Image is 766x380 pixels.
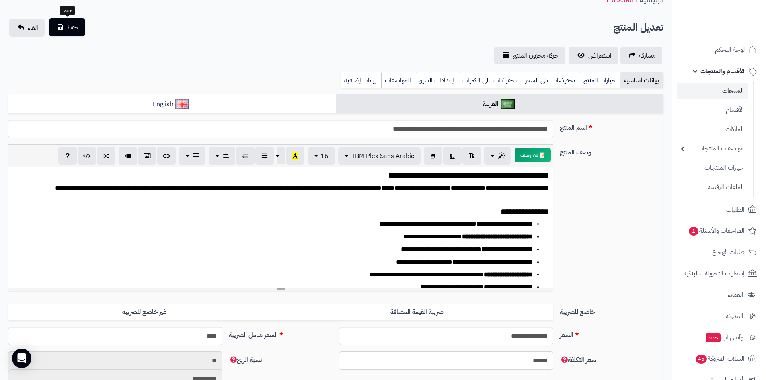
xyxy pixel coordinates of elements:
[8,304,281,320] label: غير خاضع للضريبه
[308,147,335,165] button: 16
[501,99,515,109] img: العربية
[726,310,743,322] span: المدونة
[522,72,580,88] a: تخفيضات على السعر
[513,51,559,60] span: حركة مخزون المنتج
[688,225,745,236] span: المراجعات والأسئلة
[677,101,748,119] a: الأقسام
[620,72,663,88] a: بيانات أساسية
[557,144,667,157] label: وصف المنتج
[557,327,667,340] label: السعر
[677,83,748,99] a: المنتجات
[336,94,663,114] a: العربية
[67,23,79,32] span: حفظ
[677,140,748,157] a: مواصفات المنتجات
[338,147,421,165] button: IBM Plex Sans Arabic
[677,306,761,326] a: المدونة
[695,354,707,364] span: 45
[28,23,38,33] span: الغاء
[677,285,761,304] a: العملاء
[8,94,336,114] a: English
[281,304,553,320] label: ضريبة القيمة المضافة
[677,121,748,138] a: الماركات
[620,47,662,64] a: مشاركه
[580,72,620,88] a: خيارات المنتج
[49,18,85,36] button: حفظ
[614,19,663,36] h2: تعديل المنتج
[677,242,761,262] a: طلبات الإرجاع
[712,246,745,258] span: طلبات الإرجاع
[677,159,748,177] a: خيارات المنتجات
[726,204,745,215] span: الطلبات
[588,51,612,60] span: استعراض
[353,151,414,161] span: IBM Plex Sans Arabic
[341,72,381,88] a: بيانات إضافية
[229,355,262,365] span: نسبة الربح
[381,72,416,88] a: المواصفات
[12,349,31,368] div: Open Intercom Messenger
[639,51,656,60] span: مشاركه
[60,6,75,15] div: حفظ
[688,226,698,236] span: 1
[728,289,743,300] span: العملاء
[569,47,618,64] a: استعراض
[715,44,745,55] span: لوحة التحكم
[677,200,761,219] a: الطلبات
[9,19,45,37] a: الغاء
[705,332,743,343] span: وآتس آب
[677,179,748,196] a: الملفات الرقمية
[677,264,761,283] a: إشعارات التحويلات البنكية
[226,327,336,340] label: السعر شامل الضريبة
[557,120,667,133] label: اسم المنتج
[515,148,551,162] button: 📝 AI وصف
[706,333,721,342] span: جديد
[700,66,745,77] span: الأقسام والمنتجات
[677,221,761,240] a: المراجعات والأسئلة1
[416,72,459,88] a: إعدادات السيو
[695,353,745,364] span: السلات المتروكة
[320,151,329,161] span: 16
[175,99,189,109] img: English
[684,268,745,279] span: إشعارات التحويلات البنكية
[557,304,667,317] label: خاضع للضريبة
[459,72,522,88] a: تخفيضات على الكميات
[677,349,761,368] a: السلات المتروكة45
[711,15,758,32] img: logo-2.png
[560,355,596,365] span: سعر التكلفة
[494,47,565,64] a: حركة مخزون المنتج
[677,328,761,347] a: وآتس آبجديد
[677,40,761,60] a: لوحة التحكم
